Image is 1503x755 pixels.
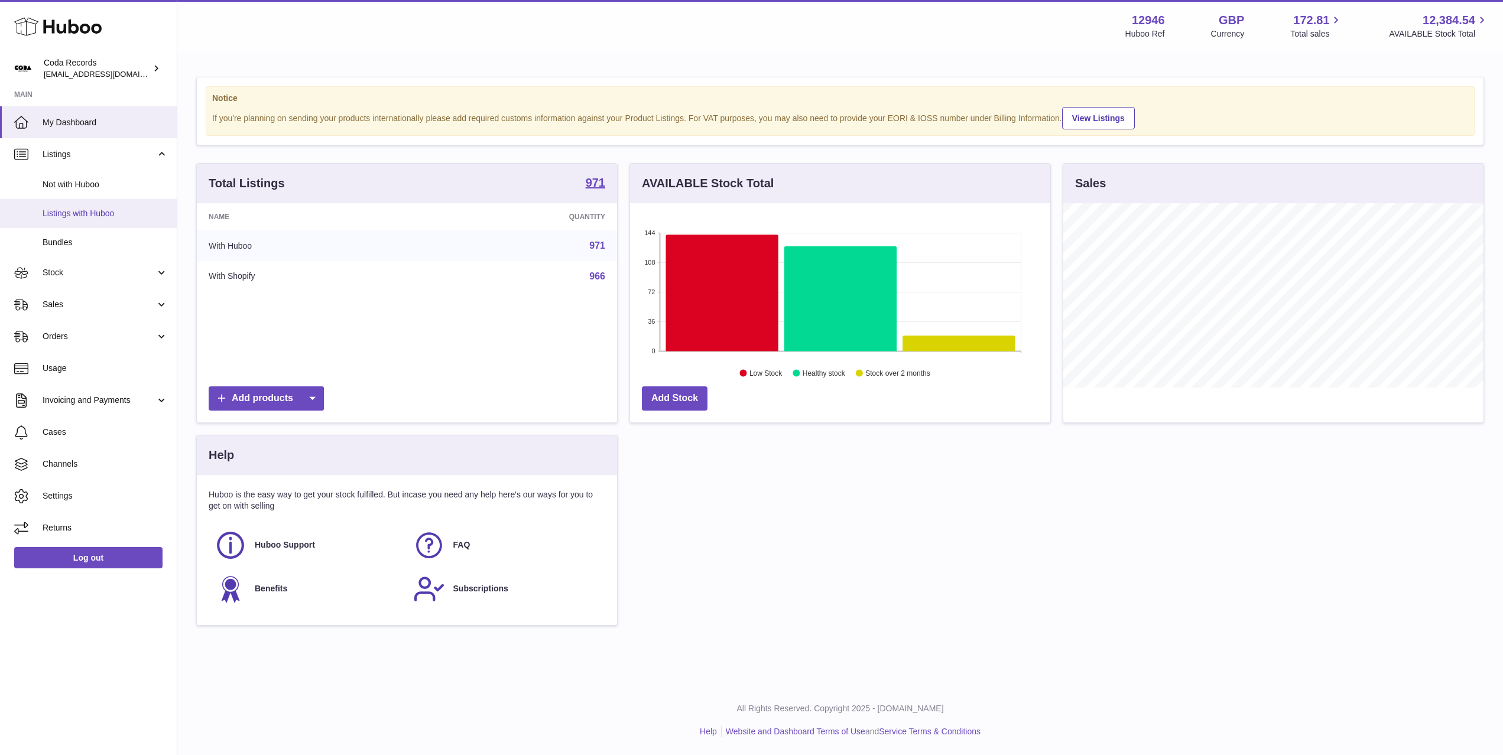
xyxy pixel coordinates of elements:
strong: 971 [586,177,605,188]
h3: AVAILABLE Stock Total [642,175,774,191]
a: Benefits [215,573,401,605]
span: Benefits [255,583,287,594]
text: 144 [644,229,655,236]
p: All Rights Reserved. Copyright 2025 - [DOMAIN_NAME] [187,703,1494,714]
span: Sales [43,299,155,310]
a: 12,384.54 AVAILABLE Stock Total [1389,12,1489,40]
text: Healthy stock [803,369,846,377]
a: Log out [14,547,163,568]
h3: Total Listings [209,175,285,191]
th: Name [197,203,423,230]
span: 12,384.54 [1423,12,1475,28]
a: 172.81 Total sales [1290,12,1343,40]
span: Bundles [43,237,168,248]
h3: Sales [1075,175,1106,191]
div: Currency [1211,28,1245,40]
img: haz@pcatmedia.com [14,60,32,77]
text: Low Stock [749,369,783,377]
td: With Huboo [197,230,423,261]
span: Stock [43,267,155,278]
div: Huboo Ref [1125,28,1165,40]
span: Returns [43,522,168,533]
li: and [722,726,981,737]
span: Cases [43,427,168,438]
span: My Dashboard [43,117,168,128]
span: 172.81 [1293,12,1329,28]
text: Stock over 2 months [865,369,930,377]
text: 72 [648,288,655,295]
a: Add Stock [642,386,707,411]
a: 971 [589,240,605,250]
strong: Notice [212,93,1468,104]
a: Huboo Support [215,529,401,561]
text: 36 [648,318,655,325]
a: View Listings [1062,107,1135,129]
a: Service Terms & Conditions [879,727,981,736]
a: 966 [589,271,605,281]
span: Listings [43,149,155,160]
a: Website and Dashboard Terms of Use [726,727,865,736]
span: Huboo Support [255,539,315,551]
span: Usage [43,363,168,374]
strong: GBP [1219,12,1244,28]
text: 0 [651,347,655,354]
div: If you're planning on sending your products internationally please add required customs informati... [212,105,1468,129]
span: Total sales [1290,28,1343,40]
span: Not with Huboo [43,179,168,190]
th: Quantity [423,203,617,230]
span: [EMAIL_ADDRESS][DOMAIN_NAME] [44,69,174,79]
a: Add products [209,386,324,411]
span: Settings [43,490,168,502]
span: Channels [43,458,168,470]
strong: 12946 [1132,12,1165,28]
a: 971 [586,177,605,191]
span: Subscriptions [453,583,508,594]
span: FAQ [453,539,470,551]
span: Invoicing and Payments [43,395,155,406]
a: Help [700,727,717,736]
div: Coda Records [44,57,150,80]
td: With Shopify [197,261,423,292]
span: Listings with Huboo [43,208,168,219]
a: FAQ [413,529,600,561]
h3: Help [209,447,234,463]
p: Huboo is the easy way to get your stock fulfilled. But incase you need any help here's our ways f... [209,489,605,512]
a: Subscriptions [413,573,600,605]
span: Orders [43,331,155,342]
text: 108 [644,259,655,266]
span: AVAILABLE Stock Total [1389,28,1489,40]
